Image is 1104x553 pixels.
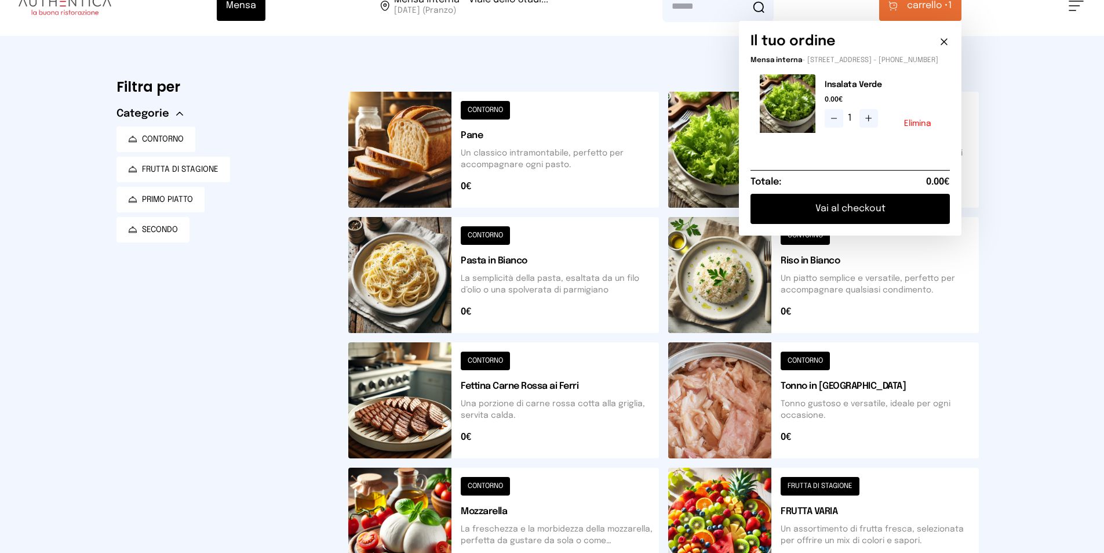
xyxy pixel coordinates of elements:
span: CONTORNO [142,133,184,145]
img: media [760,74,815,133]
button: CONTORNO [116,126,195,152]
span: Categorie [116,106,169,122]
h6: Il tuo ordine [750,32,836,51]
span: 0.00€ [926,175,950,189]
span: 0.00€ [825,95,941,104]
span: 1 [848,111,855,125]
button: Vai al checkout [750,194,950,224]
h2: Insalata Verde [825,79,941,91]
p: - [STREET_ADDRESS] - [PHONE_NUMBER] [750,56,950,65]
h6: Filtra per [116,78,330,96]
button: Categorie [116,106,183,122]
button: PRIMO PIATTO [116,187,205,212]
span: SECONDO [142,224,178,236]
h6: Totale: [750,175,781,189]
span: FRUTTA DI STAGIONE [142,164,218,175]
button: SECONDO [116,217,190,243]
span: PRIMO PIATTO [142,194,193,205]
button: FRUTTA DI STAGIONE [116,157,230,182]
span: [DATE] (Pranzo) [394,5,548,16]
span: Mensa interna [750,57,802,64]
button: Elimina [904,120,931,128]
